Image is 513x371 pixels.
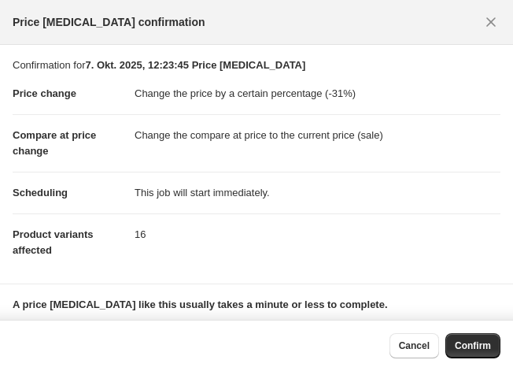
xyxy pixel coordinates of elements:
dd: Change the compare at price to the current price (sale) [135,114,500,156]
p: Confirmation for [13,58,500,73]
b: 7. Okt. 2025, 12:23:45 Price [MEDICAL_DATA] [85,59,305,71]
dd: Change the price by a certain percentage (-31%) [135,73,500,114]
dd: 16 [135,213,500,255]
span: Price [MEDICAL_DATA] confirmation [13,14,205,30]
span: Cancel [399,339,430,352]
span: Price change [13,87,76,99]
b: A price [MEDICAL_DATA] like this usually takes a minute or less to complete. [13,299,388,310]
button: Confirm [445,333,500,358]
span: Compare at price change [13,129,96,157]
span: Confirm [455,339,491,352]
button: Close [478,9,504,35]
button: Cancel [389,333,439,358]
dd: This job will start immediately. [135,172,500,213]
span: Scheduling [13,187,68,198]
span: Product variants affected [13,228,94,256]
